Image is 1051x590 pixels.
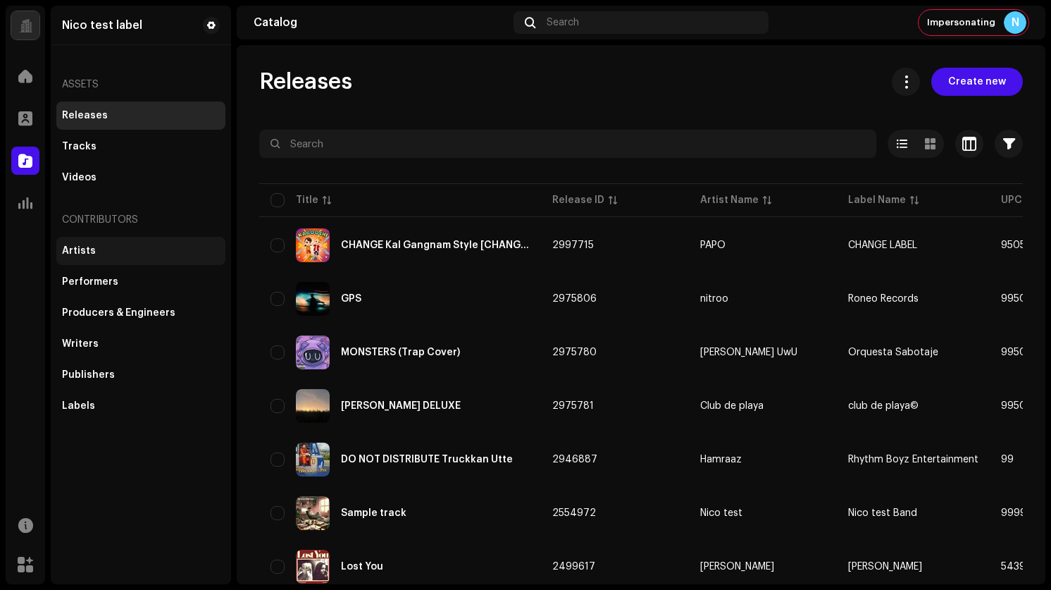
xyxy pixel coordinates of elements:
re-a-nav-header: Assets [56,68,225,102]
div: Tracks [62,141,97,152]
img: ee68e7aa-e72d-4789-93fb-cdec8dc27d80 [296,282,330,316]
div: N [1004,11,1026,34]
re-m-nav-item: Artists [56,237,225,265]
span: Club de playa [700,401,826,411]
span: club de playa© [848,401,919,411]
img: 0b6d298a-1330-4a40-aea1-d16f30b43e16 [296,496,330,530]
span: Hamraaz [700,455,826,465]
div: Hamraaz [700,455,742,465]
div: Writers [62,338,99,350]
span: Jagger UwU [700,348,826,357]
img: 4fd42d74-fbeb-4647-9162-1ab05ad55a5a [296,550,330,584]
span: Frances Baker [700,562,826,572]
div: Artist Name [700,193,759,207]
div: Labels [62,400,95,412]
span: 2946887 [552,455,597,465]
div: GPS [341,294,361,304]
div: Sample track [341,508,406,518]
span: Impersonating [927,17,995,28]
span: CHANGE LABEL [848,240,917,250]
div: Nico test [700,508,742,518]
span: Orquesta Sabotaje [848,348,938,357]
div: MONSTERS (Trap Cover) [341,348,460,357]
button: Create new [931,68,1023,96]
span: 2975780 [552,348,597,357]
span: nitroo [700,294,826,304]
img: 1eda4dc5-30aa-496a-8404-0ec4ca89b00a [296,228,330,262]
div: nitroo [700,294,728,304]
span: Roneo Records [848,294,919,304]
span: Search [547,17,579,28]
re-m-nav-item: Writers [56,330,225,358]
img: 274c2a5d-df56-4a6d-80c9-35bdd766dfbf [296,336,330,369]
div: Nico test label [62,20,142,31]
img: e67b9687-2175-407f-9b30-50ee4545f3f5 [296,443,330,477]
div: [PERSON_NAME] UwU [700,348,797,357]
div: Producers & Engineers [62,307,175,319]
div: Title [296,193,318,207]
div: CHANGE Kal Gangnam Style [CHANGE Macarena Mega Mix] [341,240,530,250]
div: Videos [62,172,97,183]
span: PAPO [700,240,826,250]
span: Rhythm Boyz Entertainment [848,455,978,465]
span: Nico test [700,508,826,518]
img: 34f4ce94-cf28-473a-974f-4a25398e5162 [296,389,330,423]
re-m-nav-item: Performers [56,268,225,296]
span: Releases [259,68,352,96]
div: Publishers [62,369,115,381]
input: Search [259,130,876,158]
div: Label Name [848,193,906,207]
span: 2975781 [552,401,594,411]
re-m-nav-item: Producers & Engineers [56,299,225,327]
span: 99 [1001,455,1014,465]
re-a-nav-header: Contributors [56,203,225,237]
span: 2997715 [552,240,594,250]
div: PAPO [700,240,726,250]
div: Release ID [552,193,604,207]
div: Lost You [341,562,383,572]
div: Catalog [254,17,508,28]
re-m-nav-item: Videos [56,164,225,192]
div: Artists [62,245,96,257]
div: Performers [62,276,118,288]
div: Releases [62,110,108,121]
re-m-nav-item: Tracks [56,133,225,161]
re-m-nav-item: Labels [56,392,225,420]
re-m-nav-item: Publishers [56,361,225,389]
div: EPIFANÍA DELUXE [341,401,461,411]
div: DO NOT DISTRIBUTE Truckkan Utte [341,455,513,465]
span: 2975806 [552,294,597,304]
div: Club de playa [700,401,764,411]
re-m-nav-item: Releases [56,102,225,130]
span: 2499617 [552,562,595,572]
span: Nico test Band [848,508,917,518]
span: Create new [948,68,1006,96]
span: Frances Baker [848,562,922,572]
span: 2554972 [552,508,596,518]
div: [PERSON_NAME] [700,562,774,572]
